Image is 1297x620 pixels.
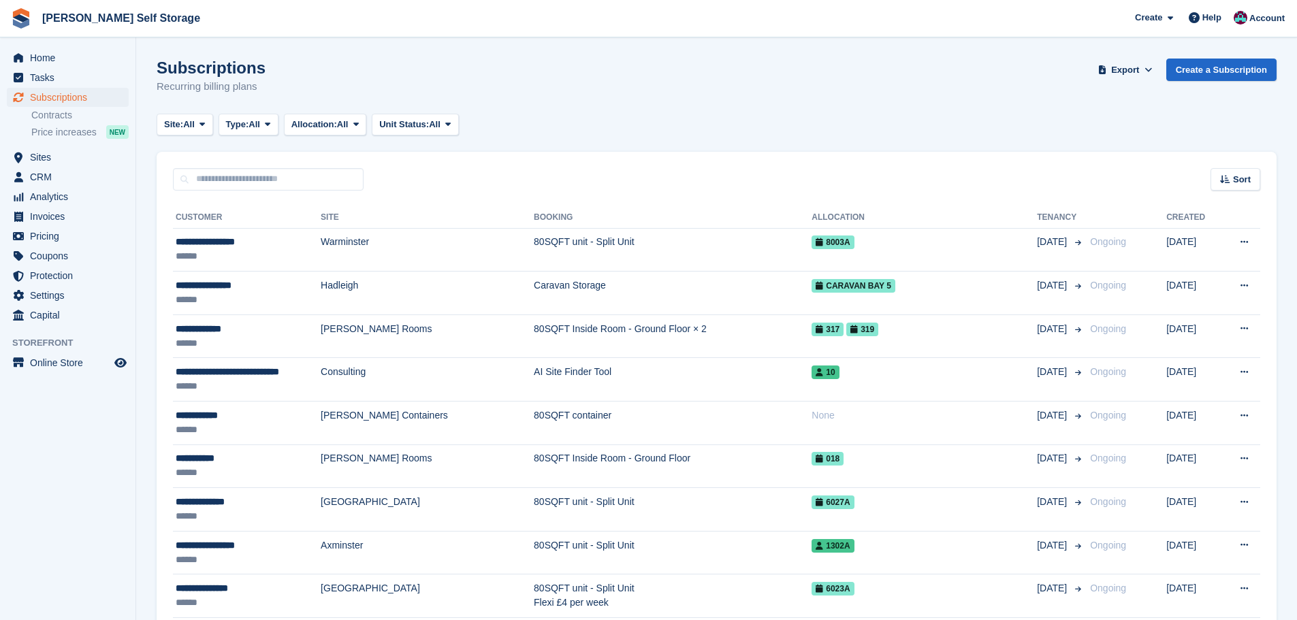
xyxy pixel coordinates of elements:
td: [DATE] [1166,228,1221,272]
span: Tasks [30,68,112,87]
span: [DATE] [1037,495,1070,509]
td: 80SQFT unit - Split Unit [534,228,812,272]
button: Unit Status: All [372,114,458,136]
span: All [429,118,441,131]
p: Recurring billing plans [157,79,266,95]
span: Capital [30,306,112,325]
th: Tenancy [1037,207,1085,229]
a: menu [7,266,129,285]
td: 80SQFT Inside Room - Ground Floor × 2 [534,314,812,358]
span: Subscriptions [30,88,112,107]
a: menu [7,207,129,226]
span: Type: [226,118,249,131]
span: Storefront [12,336,135,350]
th: Customer [173,207,321,229]
td: [DATE] [1166,444,1221,488]
span: [DATE] [1037,365,1070,379]
span: Ongoing [1090,366,1126,377]
span: [DATE] [1037,322,1070,336]
button: Type: All [219,114,278,136]
span: 6027A [812,495,854,509]
span: Ongoing [1090,453,1126,463]
td: [DATE] [1166,402,1221,445]
th: Created [1166,207,1221,229]
span: 018 [812,452,844,466]
span: [DATE] [1037,235,1070,249]
span: Home [30,48,112,67]
span: [DATE] [1037,581,1070,595]
td: AI Site Finder Tool [534,358,812,402]
th: Site [321,207,534,229]
td: [DATE] [1166,574,1221,618]
a: menu [7,187,129,206]
td: Consulting [321,358,534,402]
td: [GEOGRAPHIC_DATA] [321,488,534,532]
span: Analytics [30,187,112,206]
span: 6023A [812,582,854,595]
span: Site: [164,118,183,131]
td: Caravan Storage [534,272,812,315]
span: Export [1111,63,1139,77]
img: Ben [1234,11,1247,25]
td: 80SQFT unit - Split Unit Flexi £4 per week [534,574,812,618]
td: 80SQFT container [534,402,812,445]
a: menu [7,227,129,246]
span: Protection [30,266,112,285]
a: menu [7,167,129,186]
td: Axminster [321,531,534,574]
span: Invoices [30,207,112,226]
td: [PERSON_NAME] Containers [321,402,534,445]
button: Allocation: All [284,114,367,136]
a: Price increases NEW [31,125,129,140]
button: Export [1095,59,1155,81]
span: All [183,118,195,131]
td: [DATE] [1166,531,1221,574]
a: Contracts [31,109,129,122]
td: 80SQFT Inside Room - Ground Floor [534,444,812,488]
span: All [337,118,349,131]
td: 80SQFT unit - Split Unit [534,531,812,574]
span: Ongoing [1090,323,1126,334]
span: Pricing [30,227,112,246]
span: 317 [812,323,844,336]
span: Price increases [31,126,97,139]
a: menu [7,148,129,167]
a: menu [7,88,129,107]
span: Ongoing [1090,583,1126,593]
td: [DATE] [1166,358,1221,402]
span: 10 [812,365,839,379]
span: [DATE] [1037,408,1070,423]
span: 319 [846,323,878,336]
button: Site: All [157,114,213,136]
span: Allocation: [291,118,337,131]
a: menu [7,286,129,305]
a: Create a Subscription [1166,59,1277,81]
span: Unit Status: [379,118,429,131]
th: Booking [534,207,812,229]
span: Create [1135,11,1162,25]
span: Caravan Bay 5 [812,279,895,293]
span: CRM [30,167,112,186]
th: Allocation [812,207,1037,229]
a: menu [7,306,129,325]
td: [DATE] [1166,272,1221,315]
td: [PERSON_NAME] Rooms [321,444,534,488]
a: [PERSON_NAME] Self Storage [37,7,206,29]
a: menu [7,246,129,265]
div: None [812,408,1037,423]
span: Ongoing [1090,280,1126,291]
span: Online Store [30,353,112,372]
span: 8003A [812,235,854,249]
td: 80SQFT unit - Split Unit [534,488,812,532]
span: Sites [30,148,112,167]
td: [DATE] [1166,488,1221,532]
td: Warminster [321,228,534,272]
td: [DATE] [1166,314,1221,358]
td: [PERSON_NAME] Rooms [321,314,534,358]
div: NEW [106,125,129,139]
span: Ongoing [1090,236,1126,247]
span: 1302A [812,539,854,553]
img: stora-icon-8386f47178a22dfd0bd8f6a31ec36ba5ce8667c1dd55bd0f319d3a0aa187defe.svg [11,8,31,29]
span: Ongoing [1090,496,1126,507]
span: Ongoing [1090,540,1126,551]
